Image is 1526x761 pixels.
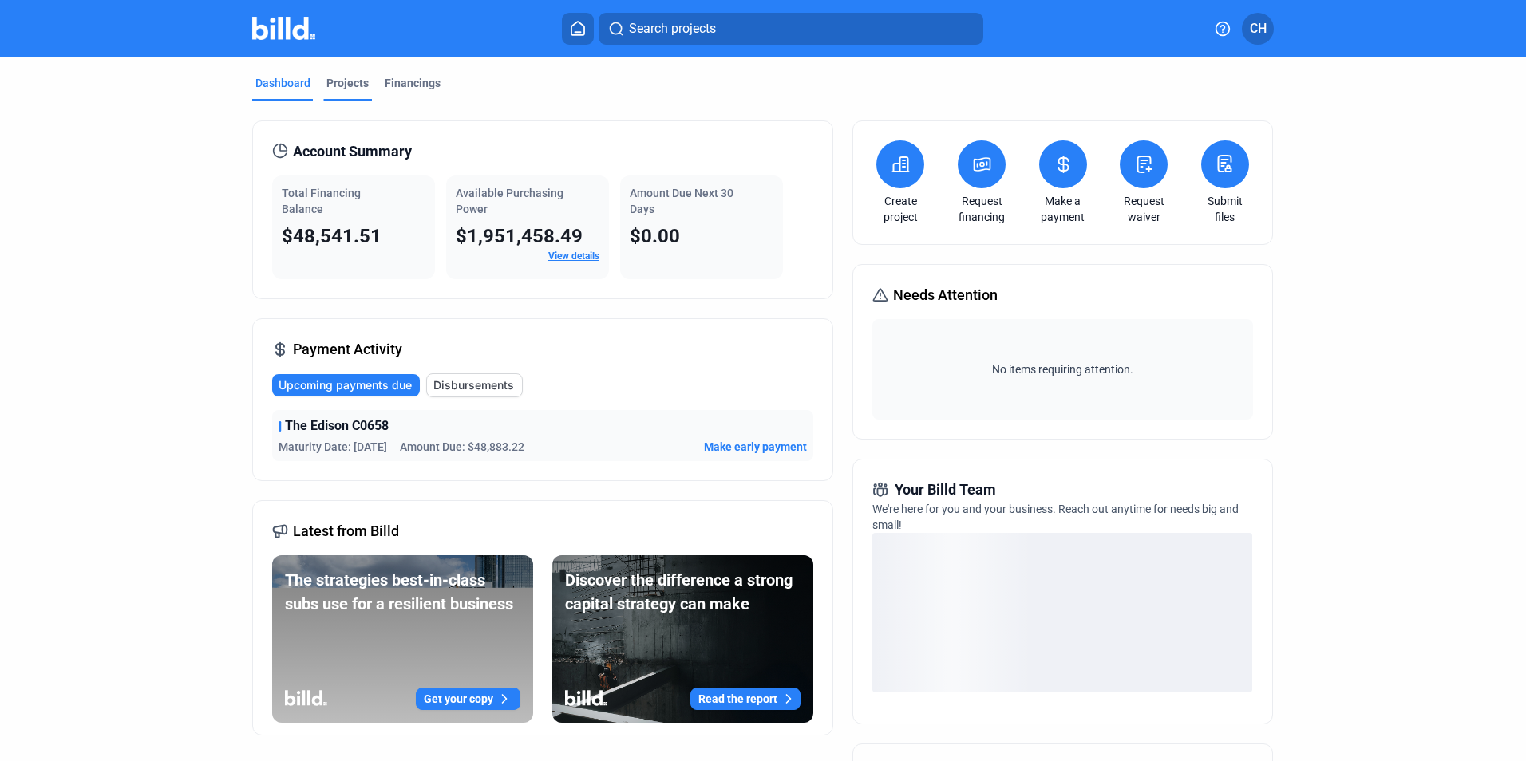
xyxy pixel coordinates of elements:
[282,225,381,247] span: $48,541.51
[630,187,733,215] span: Amount Due Next 30 Days
[255,75,310,91] div: Dashboard
[433,377,514,393] span: Disbursements
[282,187,361,215] span: Total Financing Balance
[548,250,599,262] a: View details
[872,533,1252,692] div: loading
[1035,193,1091,225] a: Make a payment
[293,140,412,163] span: Account Summary
[872,193,928,225] a: Create project
[872,503,1239,531] span: We're here for you and your business. Reach out anytime for needs big and small!
[293,520,399,542] span: Latest from Billd
[272,374,420,396] button: Upcoming payments due
[293,338,402,361] span: Payment Activity
[285,416,389,436] span: The Edison C0658
[690,688,801,710] button: Read the report
[565,568,801,616] div: Discover the difference a strong capital strategy can make
[456,187,563,215] span: Available Purchasing Power
[326,75,369,91] div: Projects
[1116,193,1172,225] a: Request waiver
[879,361,1246,377] span: No items requiring attention.
[416,688,520,710] button: Get your copy
[400,439,524,455] span: Amount Due: $48,883.22
[285,568,520,616] div: The strategies best-in-class subs use for a resilient business
[893,284,998,306] span: Needs Attention
[1242,13,1274,45] button: CH
[426,373,523,397] button: Disbursements
[895,479,996,501] span: Your Billd Team
[630,225,680,247] span: $0.00
[954,193,1010,225] a: Request financing
[704,439,807,455] button: Make early payment
[279,377,412,393] span: Upcoming payments due
[1197,193,1253,225] a: Submit files
[252,17,315,40] img: Billd Company Logo
[456,225,583,247] span: $1,951,458.49
[1250,19,1267,38] span: CH
[385,75,441,91] div: Financings
[629,19,716,38] span: Search projects
[599,13,983,45] button: Search projects
[279,439,387,455] span: Maturity Date: [DATE]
